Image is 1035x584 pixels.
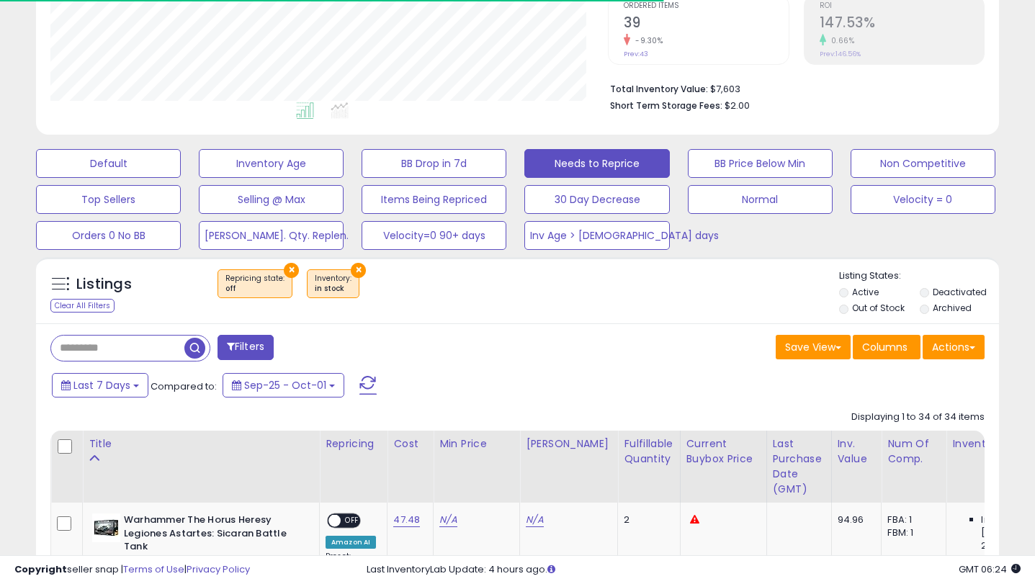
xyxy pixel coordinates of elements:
div: Inv. value [838,436,876,467]
div: Cost [393,436,427,452]
button: Velocity = 0 [851,185,995,214]
h5: Listings [76,274,132,295]
div: Last InventoryLab Update: 4 hours ago. [367,563,1021,577]
div: Title [89,436,313,452]
a: Terms of Use [123,562,184,576]
div: Preset: [326,552,376,584]
button: BB Drop in 7d [362,149,506,178]
span: Sep-25 - Oct-01 [244,378,326,392]
button: Default [36,149,181,178]
div: 2 [624,513,668,526]
button: Orders 0 No BB [36,221,181,250]
div: Last Purchase Date (GMT) [773,436,825,497]
button: × [351,263,366,278]
div: in stock [315,284,351,294]
span: Repricing state : [225,273,284,295]
span: Inventory : [315,273,351,295]
a: 47.48 [393,513,420,527]
button: Needs to Reprice [524,149,669,178]
button: Velocity=0 90+ days [362,221,506,250]
button: Last 7 Days [52,373,148,397]
button: Inv Age > [DEMOGRAPHIC_DATA] days [524,221,669,250]
a: N/A [439,513,457,527]
span: Last 7 Days [73,378,130,392]
button: Top Sellers [36,185,181,214]
div: Clear All Filters [50,299,115,313]
div: Current Buybox Price [686,436,761,467]
div: FBM: 1 [887,526,935,539]
b: Warhammer The Horus Heresy Legiones Astartes: Sicaran Battle Tank [124,513,299,557]
div: [PERSON_NAME] [526,436,611,452]
button: Save View [776,335,851,359]
button: Sep-25 - Oct-01 [223,373,344,397]
button: BB Price Below Min [688,149,833,178]
button: Columns [853,335,920,359]
button: Selling @ Max [199,185,344,214]
button: 30 Day Decrease [524,185,669,214]
a: Privacy Policy [187,562,250,576]
button: × [284,263,299,278]
div: Num of Comp. [887,436,940,467]
div: FBA: 1 [887,513,935,526]
label: Active [852,286,879,298]
img: 410Oz9uFfZL._SL40_.jpg [92,513,120,542]
span: Columns [862,340,908,354]
div: 94.96 [838,513,871,526]
button: Filters [218,335,274,360]
div: Fulfillable Quantity [624,436,673,467]
span: Compared to: [151,379,217,393]
div: Displaying 1 to 34 of 34 items [851,410,985,424]
button: Actions [923,335,985,359]
strong: Copyright [14,562,67,576]
span: 2 [981,539,987,552]
div: Amazon AI [326,536,376,549]
label: Out of Stock [852,302,905,314]
button: Items Being Repriced [362,185,506,214]
button: Inventory Age [199,149,344,178]
div: Min Price [439,436,514,452]
span: OFF [341,515,364,527]
button: Normal [688,185,833,214]
label: Archived [933,302,972,314]
a: N/A [526,513,543,527]
span: 2025-10-10 06:24 GMT [959,562,1021,576]
div: Repricing [326,436,381,452]
p: Listing States: [839,269,999,283]
button: Non Competitive [851,149,995,178]
button: [PERSON_NAME]. Qty. Replen. [199,221,344,250]
div: seller snap | | [14,563,250,577]
label: Deactivated [933,286,987,298]
div: off [225,284,284,294]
